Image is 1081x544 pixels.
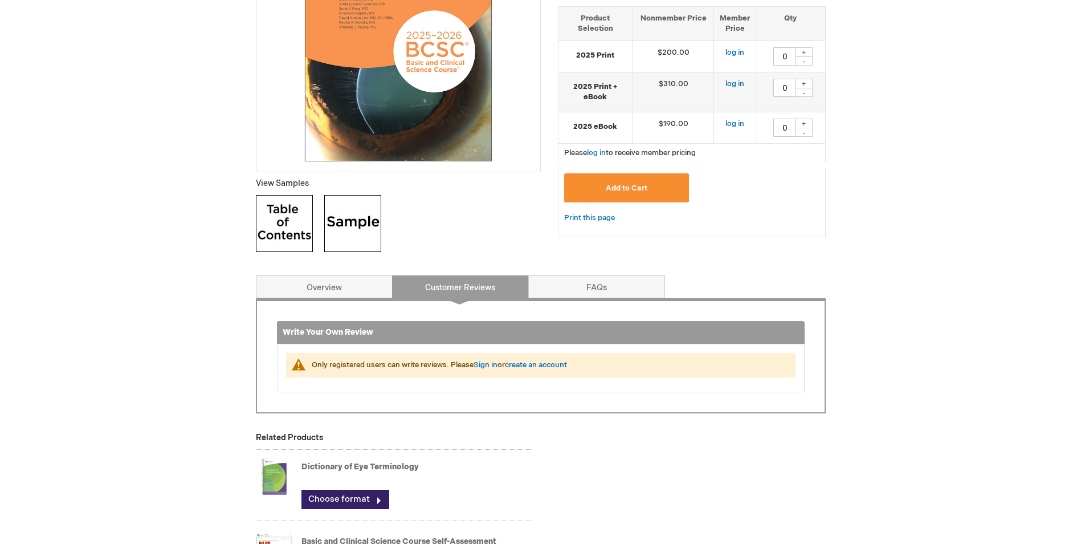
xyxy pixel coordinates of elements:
a: Choose format [301,490,389,509]
img: Dictionary of Eye Terminology [256,454,292,500]
a: Overview [256,275,393,298]
a: log in [725,79,744,88]
div: - [796,128,813,137]
strong: 2025 Print + eBook [564,82,627,103]
th: Nonmember Price [633,6,714,40]
span: Please to receive member pricing [564,148,696,157]
th: Member Price [714,6,756,40]
strong: Related Products [256,433,323,442]
img: Click to view [324,195,381,252]
a: Customer Reviews [392,275,529,298]
a: Print this page [564,211,615,225]
strong: Write Your Own Review [283,327,373,337]
span: Add to Cart [606,184,647,193]
a: FAQs [528,275,665,298]
td: $200.00 [633,40,714,72]
button: Add to Cart [564,173,690,202]
div: + [796,79,813,88]
p: View Samples [256,178,541,189]
th: Qty [756,6,825,40]
div: + [796,47,813,57]
a: Sign in [474,360,497,370]
img: Click to view [256,195,313,252]
input: Qty [773,119,796,137]
strong: 2025 Print [564,50,627,61]
a: log in [725,119,744,128]
div: - [796,88,813,97]
div: Only registered users can write reviews. Please or [312,360,784,371]
a: create an account [505,360,567,370]
strong: 2025 eBook [564,121,627,132]
td: $190.00 [633,112,714,143]
input: Qty [773,47,796,66]
input: Qty [773,79,796,97]
a: log in [725,48,744,57]
a: log in [587,148,606,157]
a: Dictionary of Eye Terminology [301,462,419,472]
div: - [796,56,813,66]
th: Product Selection [558,6,633,40]
div: + [796,119,813,128]
td: $310.00 [633,72,714,112]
